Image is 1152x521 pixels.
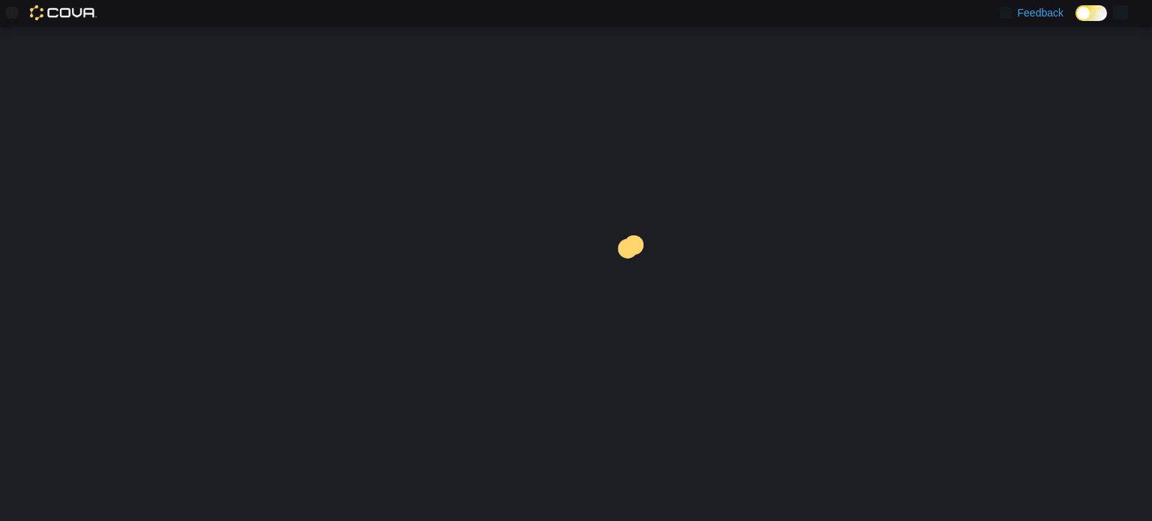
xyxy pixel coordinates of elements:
img: cova-loader [576,224,688,337]
img: Cova [30,5,97,20]
span: Feedback [1018,5,1063,20]
span: Dark Mode [1075,21,1076,22]
input: Dark Mode [1075,5,1107,21]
